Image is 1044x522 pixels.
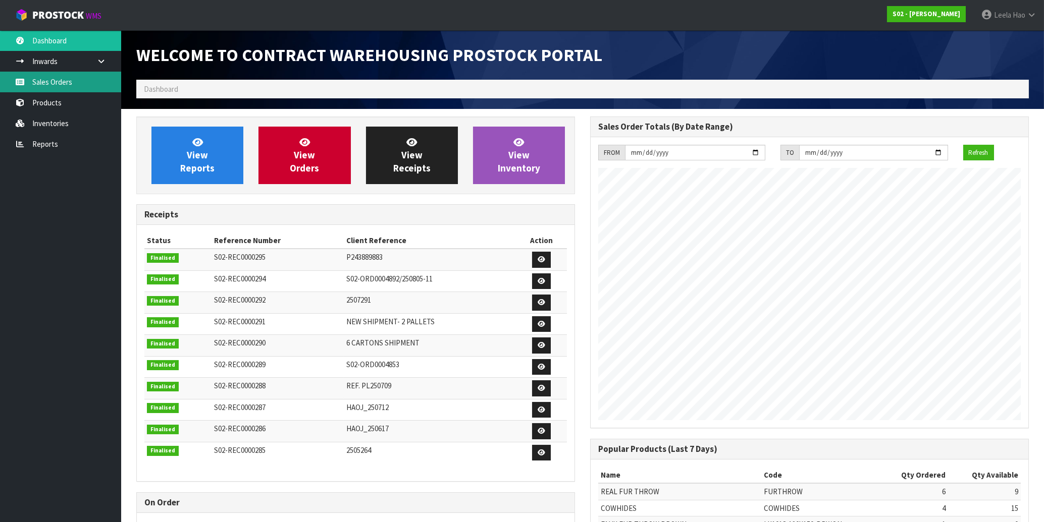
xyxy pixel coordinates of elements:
th: Qty Available [948,467,1021,483]
span: Hao [1013,10,1025,20]
span: S02-REC0000285 [215,445,266,455]
div: FROM [598,145,625,161]
th: Code [762,467,879,483]
a: ViewReports [151,127,243,184]
td: FURTHROW [762,483,879,500]
span: Dashboard [144,84,178,94]
span: Welcome to Contract Warehousing ProStock Portal [136,44,602,66]
span: View Receipts [393,136,431,174]
td: 6 [879,483,949,500]
span: Finalised [147,296,179,306]
span: HAOJ_250617 [346,424,389,433]
h3: Receipts [144,210,567,219]
span: ProStock [32,9,84,22]
span: S02-REC0000294 [215,274,266,283]
span: S02-REC0000292 [215,295,266,305]
span: 2507291 [346,295,371,305]
th: Name [598,467,762,483]
span: Finalised [147,317,179,327]
th: Client Reference [344,233,516,249]
th: Reference Number [212,233,344,249]
span: Finalised [147,360,179,370]
span: HAOJ_250712 [346,402,389,412]
th: Status [144,233,212,249]
th: Qty Ordered [879,467,949,483]
span: S02-REC0000290 [215,338,266,347]
span: Finalised [147,403,179,413]
a: ViewOrders [258,127,350,184]
h3: On Order [144,498,567,507]
span: Finalised [147,274,179,284]
h3: Sales Order Totals (By Date Range) [598,122,1021,132]
span: Leela [994,10,1011,20]
span: View Reports [180,136,215,174]
button: Refresh [963,145,994,161]
span: View Orders [290,136,319,174]
span: S02-REC0000286 [215,424,266,433]
span: S02-REC0000287 [215,402,266,412]
span: S02-REC0000295 [215,252,266,262]
div: TO [780,145,799,161]
strong: S02 - [PERSON_NAME] [893,10,960,18]
span: Finalised [147,446,179,456]
small: WMS [86,11,101,21]
td: 15 [948,500,1021,516]
span: View Inventory [498,136,540,174]
td: 9 [948,483,1021,500]
span: REF. PL250709 [346,381,391,390]
span: S02-REC0000288 [215,381,266,390]
span: S02-REC0000289 [215,360,266,369]
a: ViewReceipts [366,127,458,184]
span: Finalised [147,425,179,435]
img: cube-alt.png [15,9,28,21]
span: 6 CARTONS SHIPMENT [346,338,420,347]
a: ViewInventory [473,127,565,184]
span: Finalised [147,253,179,263]
span: P243889883 [346,252,383,262]
td: REAL FUR THROW [598,483,762,500]
td: COWHIDES [762,500,879,516]
th: Action [516,233,567,249]
span: S02-ORD0004892/250805-11 [346,274,433,283]
span: Finalised [147,339,179,349]
td: COWHIDES [598,500,762,516]
span: S02-REC0000291 [215,317,266,326]
span: Finalised [147,382,179,392]
span: S02-ORD0004853 [346,360,399,369]
td: 4 [879,500,949,516]
h3: Popular Products (Last 7 Days) [598,444,1021,454]
span: NEW SHIPMENT- 2 PALLETS [346,317,435,326]
span: 2505264 [346,445,371,455]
